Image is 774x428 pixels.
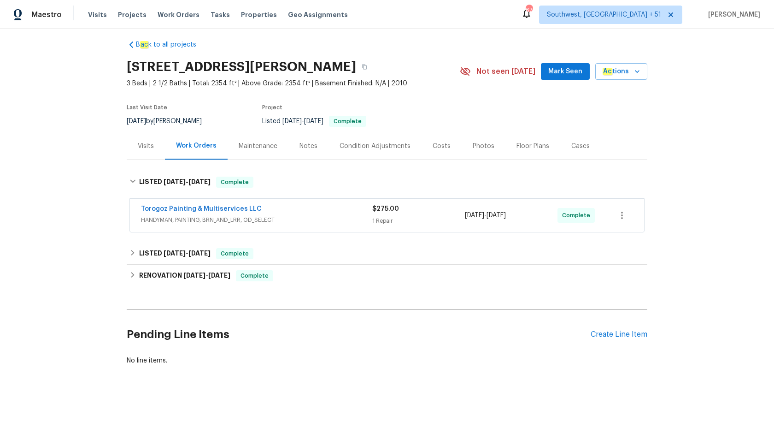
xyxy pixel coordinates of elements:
[356,59,373,75] button: Copy Address
[239,142,277,151] div: Maintenance
[465,212,484,219] span: [DATE]
[127,313,591,356] h2: Pending Line Items
[487,212,506,219] span: [DATE]
[547,10,661,19] span: Southwest, [GEOGRAPHIC_DATA] + 51
[164,178,211,185] span: -
[164,250,186,256] span: [DATE]
[127,167,647,197] div: LISTED [DATE]-[DATE]Complete
[127,118,146,125] span: [DATE]
[183,272,205,279] span: [DATE]
[183,272,230,279] span: -
[591,330,647,339] div: Create Line Item
[141,206,262,212] a: Torogoz Painting & Multiservices LLC
[176,141,217,150] div: Work Orders
[548,66,582,77] span: Mark Seen
[127,40,215,49] a: Back to all projects
[516,142,549,151] div: Floor Plans
[562,211,594,220] span: Complete
[136,40,196,49] span: B k to all projects
[127,265,647,287] div: RENOVATION [DATE]-[DATE]Complete
[465,211,506,220] span: -
[372,206,399,212] span: $275.00
[526,6,532,15] div: 676
[372,216,465,226] div: 1 Repair
[164,178,186,185] span: [DATE]
[217,178,252,187] span: Complete
[595,63,647,80] button: Actions
[141,215,372,225] span: HANDYMAN, PAINTING, BRN_AND_LRR, OD_SELECT
[188,250,211,256] span: [DATE]
[476,67,535,76] span: Not seen [DATE]
[299,142,317,151] div: Notes
[282,118,302,125] span: [DATE]
[330,119,365,124] span: Complete
[704,10,760,19] span: [PERSON_NAME]
[340,142,410,151] div: Condition Adjustments
[208,272,230,279] span: [DATE]
[304,118,323,125] span: [DATE]
[127,116,213,127] div: by [PERSON_NAME]
[217,249,252,258] span: Complete
[127,105,167,110] span: Last Visit Date
[473,142,494,151] div: Photos
[541,63,590,80] button: Mark Seen
[603,68,612,75] em: Ac
[433,142,451,151] div: Costs
[603,66,629,77] span: tions
[262,118,366,125] span: Listed
[139,177,211,188] h6: LISTED
[88,10,107,19] span: Visits
[127,62,356,71] h2: [STREET_ADDRESS][PERSON_NAME]
[237,271,272,280] span: Complete
[140,41,148,48] em: ac
[262,105,282,110] span: Project
[188,178,211,185] span: [DATE]
[118,10,147,19] span: Projects
[241,10,277,19] span: Properties
[282,118,323,125] span: -
[139,248,211,259] h6: LISTED
[138,142,154,151] div: Visits
[211,12,230,18] span: Tasks
[127,243,647,265] div: LISTED [DATE]-[DATE]Complete
[31,10,62,19] span: Maestro
[127,79,460,88] span: 3 Beds | 2 1/2 Baths | Total: 2354 ft² | Above Grade: 2354 ft² | Basement Finished: N/A | 2010
[571,142,590,151] div: Cases
[127,356,647,365] div: No line items.
[164,250,211,256] span: -
[288,10,348,19] span: Geo Assignments
[139,270,230,281] h6: RENOVATION
[158,10,199,19] span: Work Orders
